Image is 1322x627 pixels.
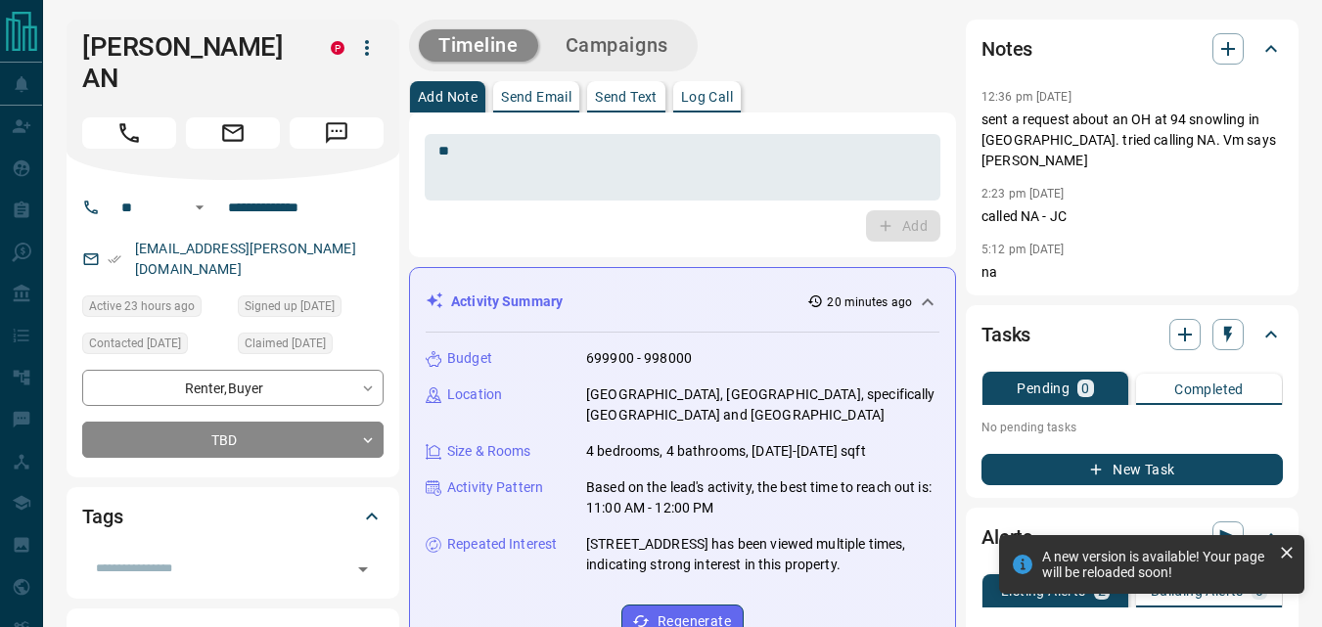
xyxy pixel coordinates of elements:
button: Open [188,196,211,219]
span: Message [290,117,384,149]
span: Contacted [DATE] [89,334,181,353]
p: 699900 - 998000 [586,348,692,369]
p: 20 minutes ago [827,293,912,311]
button: Campaigns [546,29,688,62]
div: Sat Nov 26 2022 [238,295,384,323]
p: na [981,262,1283,283]
div: TBD [82,422,384,458]
p: Budget [447,348,492,369]
h2: Tasks [981,319,1030,350]
p: No pending tasks [981,413,1283,442]
p: 2:23 pm [DATE] [981,187,1065,201]
div: Sat Aug 26 2023 [82,333,228,360]
p: 0 [1081,381,1089,395]
h2: Tags [82,501,122,532]
p: Log Call [681,90,733,104]
div: Alerts [981,514,1283,560]
svg: Email Verified [108,252,121,266]
p: called NA - JC [981,206,1283,227]
p: [GEOGRAPHIC_DATA], [GEOGRAPHIC_DATA], specifically [GEOGRAPHIC_DATA] and [GEOGRAPHIC_DATA] [586,384,939,425]
div: Tags [82,493,384,540]
p: Repeated Interest [447,534,557,555]
p: Activity Pattern [447,477,543,498]
p: Size & Rooms [447,441,531,462]
p: Send Email [501,90,571,104]
div: Tasks [981,311,1283,358]
div: property.ca [331,41,344,55]
button: Open [349,556,377,583]
h2: Notes [981,33,1032,65]
span: Claimed [DATE] [245,334,326,353]
h2: Alerts [981,521,1032,553]
p: Add Note [418,90,478,104]
button: Timeline [419,29,538,62]
div: Thu Nov 23 2023 [238,333,384,360]
p: Pending [1017,381,1070,395]
div: Activity Summary20 minutes ago [426,284,939,320]
p: Send Text [595,90,658,104]
span: Signed up [DATE] [245,296,335,316]
div: Sun Aug 17 2025 [82,295,228,323]
p: Based on the lead's activity, the best time to reach out is: 11:00 AM - 12:00 PM [586,477,939,518]
p: sent a request about an OH at 94 snowling in [GEOGRAPHIC_DATA]. tried calling NA. Vm says [PERSON... [981,110,1283,171]
p: Activity Summary [451,291,563,312]
p: 4 bedrooms, 4 bathrooms, [DATE]-[DATE] sqft [586,441,866,462]
p: Location [447,384,502,405]
p: 5:12 pm [DATE] [981,243,1065,256]
p: [STREET_ADDRESS] has been viewed multiple times, indicating strong interest in this property. [586,534,939,575]
span: Active 23 hours ago [89,296,195,316]
span: Call [82,117,176,149]
div: A new version is available! Your page will be reloaded soon! [1042,549,1271,580]
h1: [PERSON_NAME] AN [82,31,301,94]
div: Notes [981,25,1283,72]
span: Email [186,117,280,149]
a: [EMAIL_ADDRESS][PERSON_NAME][DOMAIN_NAME] [135,241,356,277]
p: 12:36 pm [DATE] [981,90,1071,104]
div: Renter , Buyer [82,370,384,406]
button: New Task [981,454,1283,485]
p: Completed [1174,382,1244,396]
